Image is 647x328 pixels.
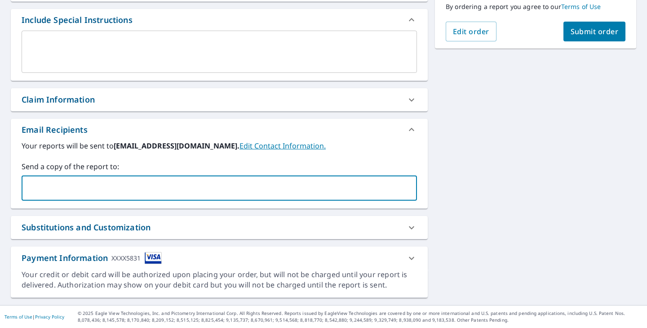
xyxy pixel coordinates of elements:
a: Terms of Use [4,314,32,320]
label: Send a copy of the report to: [22,161,417,172]
a: Terms of Use [561,2,601,11]
div: Email Recipients [22,124,88,136]
div: XXXX5831 [111,252,141,264]
div: Payment Information [22,252,162,264]
div: Email Recipients [11,119,428,140]
p: © 2025 Eagle View Technologies, Inc. and Pictometry International Corp. All Rights Reserved. Repo... [78,310,643,324]
div: Include Special Instructions [11,9,428,31]
div: Include Special Instructions [22,14,133,26]
span: Submit order [571,27,619,36]
div: Substitutions and Customization [11,216,428,239]
a: EditContactInfo [239,141,326,151]
img: cardImage [145,252,162,264]
div: Payment InformationXXXX5831cardImage [11,247,428,270]
label: Your reports will be sent to [22,140,417,151]
a: Privacy Policy [35,314,64,320]
button: Submit order [563,22,626,41]
b: [EMAIL_ADDRESS][DOMAIN_NAME]. [114,141,239,151]
p: By ordering a report you agree to our [446,3,625,11]
p: | [4,314,64,319]
div: Claim Information [11,88,428,111]
div: Substitutions and Customization [22,221,151,234]
button: Edit order [446,22,496,41]
div: Claim Information [22,94,95,106]
span: Edit order [453,27,489,36]
div: Your credit or debit card will be authorized upon placing your order, but will not be charged unt... [22,270,417,290]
